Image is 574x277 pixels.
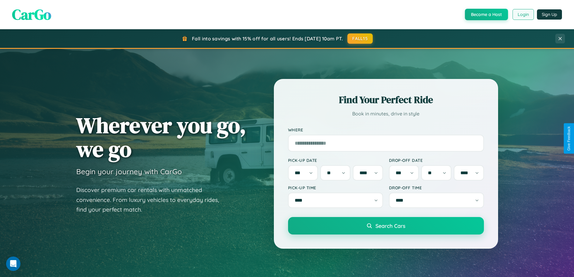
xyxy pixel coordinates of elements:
button: Login [513,9,534,20]
span: CarGo [12,5,51,24]
h3: Begin your journey with CarGo [76,167,182,176]
button: Search Cars [288,217,484,235]
label: Pick-up Time [288,185,383,190]
button: FALL15 [347,33,373,44]
h2: Find Your Perfect Ride [288,93,484,106]
label: Drop-off Date [389,158,484,163]
p: Book in minutes, drive in style [288,109,484,118]
label: Drop-off Time [389,185,484,190]
div: Give Feedback [567,126,571,151]
h1: Wherever you go, we go [76,113,246,161]
p: Discover premium car rentals with unmatched convenience. From luxury vehicles to everyday rides, ... [76,185,227,215]
span: Search Cars [375,222,405,229]
button: Become a Host [465,9,508,20]
label: Pick-up Date [288,158,383,163]
button: Sign Up [537,9,562,20]
label: Where [288,127,484,132]
iframe: Intercom live chat [6,257,20,271]
span: Fall into savings with 15% off for all users! Ends [DATE] 10am PT. [192,36,343,42]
